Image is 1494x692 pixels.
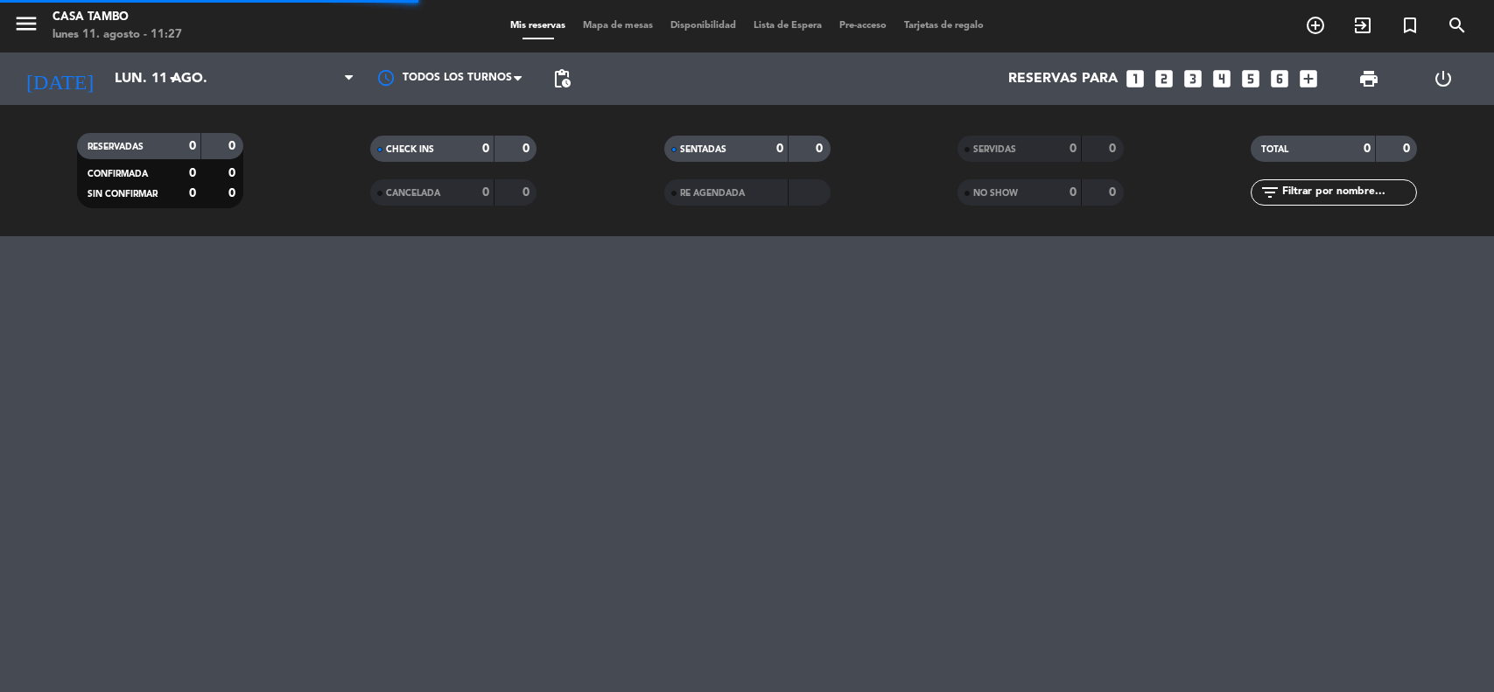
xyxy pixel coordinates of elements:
[13,59,106,98] i: [DATE]
[1182,67,1204,90] i: looks_3
[482,143,489,155] strong: 0
[1447,15,1468,36] i: search
[386,189,440,198] span: CANCELADA
[1403,143,1413,155] strong: 0
[1399,15,1420,36] i: turned_in_not
[574,21,662,31] span: Mapa de mesas
[228,187,239,199] strong: 0
[895,21,992,31] span: Tarjetas de regalo
[1261,145,1288,154] span: TOTAL
[1259,182,1280,203] i: filter_list
[88,143,144,151] span: RESERVADAS
[973,145,1016,154] span: SERVIDAS
[1352,15,1373,36] i: exit_to_app
[189,187,196,199] strong: 0
[1124,67,1147,90] i: looks_one
[1280,183,1416,202] input: Filtrar por nombre...
[1210,67,1233,90] i: looks_4
[1008,71,1118,87] span: Reservas para
[1364,143,1371,155] strong: 0
[680,189,745,198] span: RE AGENDADA
[973,189,1018,198] span: NO SHOW
[831,21,895,31] span: Pre-acceso
[1297,67,1320,90] i: add_box
[13,10,39,43] button: menu
[745,21,831,31] span: Lista de Espera
[1109,186,1119,199] strong: 0
[523,186,533,199] strong: 0
[13,10,39,37] i: menu
[1433,68,1454,89] i: power_settings_new
[1406,52,1481,105] div: LOG OUT
[1070,186,1077,199] strong: 0
[228,140,239,152] strong: 0
[1109,143,1119,155] strong: 0
[776,143,783,155] strong: 0
[502,21,574,31] span: Mis reservas
[189,167,196,179] strong: 0
[53,26,182,44] div: lunes 11. agosto - 11:27
[53,9,182,26] div: Casa Tambo
[551,68,572,89] span: pending_actions
[662,21,745,31] span: Disponibilidad
[163,68,184,89] i: arrow_drop_down
[1358,68,1379,89] span: print
[386,145,434,154] span: CHECK INS
[1070,143,1077,155] strong: 0
[88,170,148,178] span: CONFIRMADA
[523,143,533,155] strong: 0
[1239,67,1262,90] i: looks_5
[482,186,489,199] strong: 0
[1268,67,1291,90] i: looks_6
[680,145,726,154] span: SENTADAS
[189,140,196,152] strong: 0
[1153,67,1175,90] i: looks_two
[88,190,158,199] span: SIN CONFIRMAR
[816,143,826,155] strong: 0
[1305,15,1326,36] i: add_circle_outline
[228,167,239,179] strong: 0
